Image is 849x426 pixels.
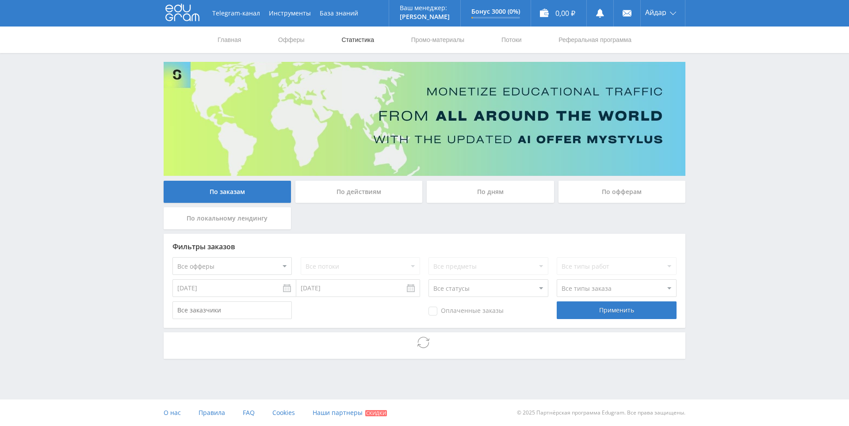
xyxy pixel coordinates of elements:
span: Правила [199,408,225,417]
div: По офферам [558,181,686,203]
a: Cookies [272,399,295,426]
span: Айдар [645,9,666,16]
div: По заказам [164,181,291,203]
a: Наши партнеры Скидки [313,399,387,426]
input: Все заказчики [172,301,292,319]
div: © 2025 Партнёрская программа Edugram. Все права защищены. [429,399,685,426]
div: По действиям [295,181,423,203]
span: Скидки [365,410,387,416]
span: Cookies [272,408,295,417]
p: [PERSON_NAME] [400,13,450,20]
a: Реферальная программа [558,27,632,53]
span: О нас [164,408,181,417]
div: Фильтры заказов [172,243,677,251]
a: О нас [164,399,181,426]
span: Оплаченные заказы [428,307,504,316]
p: Бонус 3000 (0%) [471,8,520,15]
a: FAQ [243,399,255,426]
div: Применить [557,301,676,319]
a: Правила [199,399,225,426]
a: Промо-материалы [410,27,465,53]
img: Banner [164,62,685,176]
a: Статистика [340,27,375,53]
a: Главная [217,27,242,53]
p: Ваш менеджер: [400,4,450,11]
span: FAQ [243,408,255,417]
div: По дням [427,181,554,203]
div: По локальному лендингу [164,207,291,229]
a: Потоки [501,27,523,53]
span: Наши партнеры [313,408,363,417]
a: Офферы [277,27,306,53]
